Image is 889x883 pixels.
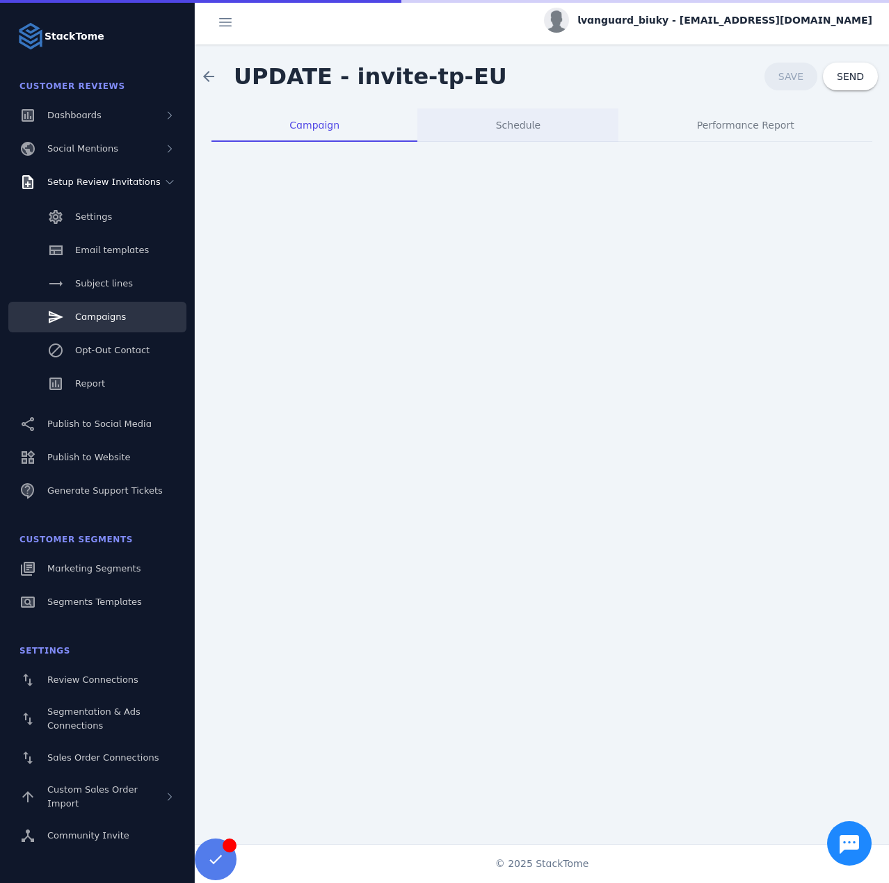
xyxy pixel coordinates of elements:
button: SEND [823,63,878,90]
span: Social Mentions [47,143,118,154]
a: Segments Templates [8,587,186,617]
span: Customer Segments [19,535,133,544]
a: Email templates [8,235,186,266]
span: Report [75,378,105,389]
span: Custom Sales Order Import [47,784,138,809]
span: Community Invite [47,830,129,841]
span: Dashboards [47,110,102,120]
button: lvanguard_biuky - [EMAIL_ADDRESS][DOMAIN_NAME] [544,8,872,33]
span: lvanguard_biuky - [EMAIL_ADDRESS][DOMAIN_NAME] [577,13,872,28]
a: Campaigns [8,302,186,332]
img: Logo image [17,22,45,50]
a: Marketing Segments [8,553,186,584]
span: Customer Reviews [19,81,125,91]
a: Generate Support Tickets [8,476,186,506]
span: Sales Order Connections [47,752,159,763]
a: Sales Order Connections [8,743,186,773]
span: Settings [75,211,112,222]
span: © 2025 StackTome [495,857,589,871]
span: Publish to Social Media [47,419,152,429]
a: Publish to Social Media [8,409,186,439]
span: Performance Report [697,120,794,130]
a: Opt-Out Contact [8,335,186,366]
span: Schedule [496,120,540,130]
span: Review Connections [47,674,138,685]
span: Opt-Out Contact [75,345,150,355]
span: Campaigns [75,311,126,322]
span: Marketing Segments [47,563,141,574]
span: SEND [837,72,864,81]
a: Community Invite [8,820,186,851]
span: UPDATE - invite-tp-EU [234,63,507,90]
span: Generate Support Tickets [47,485,163,496]
strong: StackTome [45,29,104,44]
a: Settings [8,202,186,232]
a: Segmentation & Ads Connections [8,698,186,740]
span: Subject lines [75,278,133,289]
a: Publish to Website [8,442,186,473]
img: profile.jpg [544,8,569,33]
a: Review Connections [8,665,186,695]
a: Report [8,368,186,399]
span: Segmentation & Ads Connections [47,706,141,731]
a: Subject lines [8,268,186,299]
span: Publish to Website [47,452,130,462]
span: Segments Templates [47,597,142,607]
span: Email templates [75,245,149,255]
span: Campaign [289,120,339,130]
span: Setup Review Invitations [47,177,161,187]
span: Settings [19,646,70,656]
